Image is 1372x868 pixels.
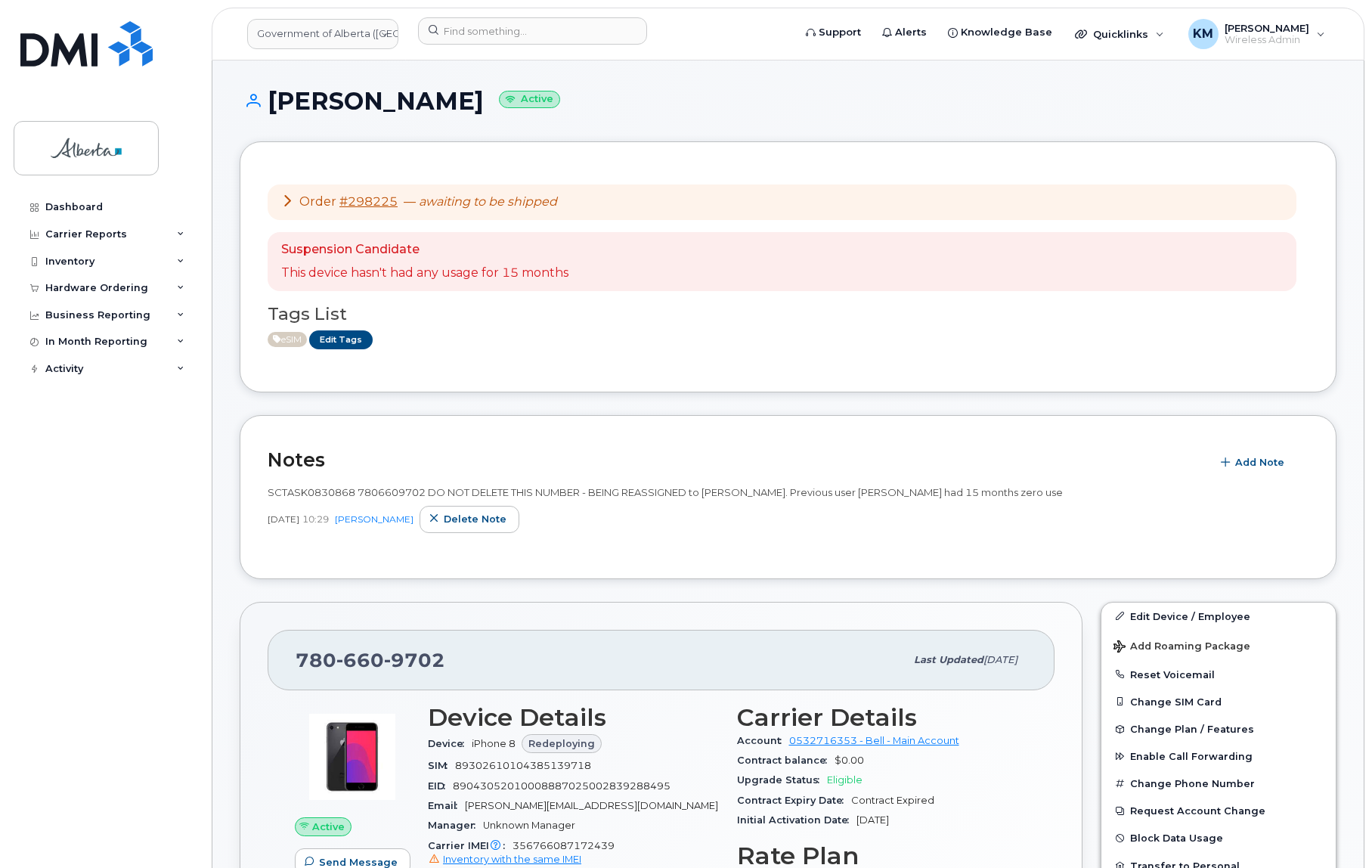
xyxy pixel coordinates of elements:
em: awaiting to be shipped [419,194,557,209]
a: 0532716353 - Bell - Main Account [789,735,959,746]
button: Change SIM Card [1101,688,1336,715]
span: Device [428,738,472,749]
a: #298225 [339,194,398,209]
span: Enable Call Forwarding [1130,751,1253,762]
h3: Device Details [428,704,719,731]
span: Account [737,735,789,746]
span: Contract balance [737,755,835,766]
button: Add Note [1211,449,1297,476]
span: Upgrade Status [737,774,827,786]
span: Add Roaming Package [1113,640,1250,655]
span: Contract Expired [851,795,934,806]
span: 9702 [384,649,445,671]
span: — [404,194,557,209]
button: Add Roaming Package [1101,630,1336,661]
span: Initial Activation Date [737,814,856,826]
span: Inventory with the same IMEI [443,854,581,865]
h2: Notes [268,448,1203,471]
button: Enable Call Forwarding [1101,742,1336,770]
span: SCTASK0830868 7806609702 DO NOT DELETE THIS NUMBER - BEING REASSIGNED to [PERSON_NAME]. Previous ... [268,486,1063,498]
span: Active [268,332,307,347]
span: Contract Expiry Date [737,795,851,806]
span: [DATE] [856,814,889,826]
span: EID [428,780,453,792]
h1: [PERSON_NAME] [240,88,1336,114]
span: Delete note [444,512,506,526]
button: Reset Voicemail [1101,661,1336,688]
span: 89302610104385139718 [455,760,591,771]
p: Suspension Candidate [281,241,568,259]
span: [DATE] [983,654,1017,665]
p: This device hasn't had any usage for 15 months [281,265,568,282]
span: Unknown Manager [483,820,575,831]
span: 89043052010008887025002839288495 [453,780,671,792]
h3: Carrier Details [737,704,1028,731]
span: [DATE] [268,513,299,525]
span: Active [312,820,345,834]
span: Redeploying [528,736,595,751]
button: Block Data Usage [1101,824,1336,851]
span: Carrier IMEI [428,840,513,851]
span: Email [428,800,465,811]
button: Request Account Change [1101,797,1336,824]
button: Change Phone Number [1101,770,1336,797]
a: Edit Device / Employee [1101,603,1336,630]
button: Change Plan / Features [1101,715,1336,742]
span: Order [299,194,336,209]
span: Change Plan / Features [1130,724,1254,735]
span: 660 [336,649,384,671]
small: Active [499,91,560,108]
span: $0.00 [835,755,864,766]
span: 356766087172439 [428,840,719,867]
span: Eligible [827,774,863,786]
span: Add Note [1235,455,1284,470]
span: 10:29 [302,513,329,525]
span: Last updated [914,654,983,665]
span: iPhone 8 [472,738,516,749]
a: Edit Tags [309,330,373,349]
a: Inventory with the same IMEI [428,854,581,865]
span: 780 [296,649,445,671]
span: SIM [428,760,455,771]
span: Manager [428,820,483,831]
h3: Tags List [268,305,1309,324]
a: [PERSON_NAME] [335,513,413,525]
button: Delete note [420,506,519,533]
span: [PERSON_NAME][EMAIL_ADDRESS][DOMAIN_NAME] [465,800,718,811]
img: image20231002-3703462-bzhi73.jpeg [307,711,398,802]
